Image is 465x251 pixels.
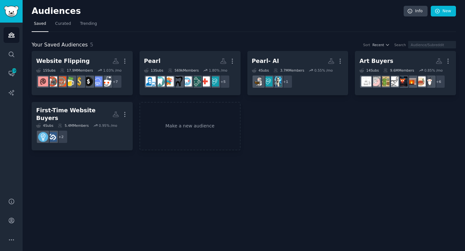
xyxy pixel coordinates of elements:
img: DentalSchool [164,76,174,86]
span: 5 [90,42,93,48]
div: + 1 [279,75,293,88]
div: + 6 [432,75,445,88]
a: Info [404,6,428,17]
div: 569k Members [168,68,199,73]
img: HealthTech [209,76,219,86]
img: WebsiteFlipping [38,76,48,86]
a: Art Buyers14Subs9.6MMembers0.85% /mo+6BuyItForLifeinteriordecoratinginteriordesignideaswallartmal... [355,51,456,95]
img: BuyItForLife [425,76,435,86]
a: Website Flipping15Subs17.9MMembers1.03% /mo+7salesSaaSsidehustleMakingMoneyTipsbeermoneyEntrepren... [32,51,133,95]
div: 13 Sub s [144,68,163,73]
img: DentalHygiene [155,76,165,86]
img: passive_income [47,76,57,86]
a: 116 [4,65,19,81]
span: Trending [80,21,97,27]
div: 1.03 % /mo [103,68,121,73]
a: New [431,6,456,17]
a: Pearl13Subs569kMembers1.80% /mo+5HealthTechhealthcareMedicalDevicesTeethcareDentalAssistantDental... [139,51,241,95]
a: First-Time Website Buyers4Subs5.4MMembers0.95% /mo+2FlippaEntrepreneur [32,102,133,151]
img: Teethcare [182,76,192,86]
a: Pearl- AI4Subs3.7MMembers0.55% /mo+1automationHealthTechMachineLearning [247,51,348,95]
span: Your Saved Audiences [32,41,88,49]
div: Pearl [144,57,160,65]
img: malelivingspace [388,76,398,86]
img: DentalAssistant [173,76,183,86]
img: MakingMoneyTips [74,76,84,86]
div: 17.9M Members [60,68,93,73]
a: Make a new audience [139,102,241,151]
img: MachineLearning [253,76,263,86]
span: Curated [55,21,71,27]
div: Art Buyers [359,57,393,65]
div: 1.80 % /mo [209,68,227,73]
div: 3.7M Members [274,68,304,73]
img: InteriorDesign [361,76,371,86]
span: Recent [372,43,384,47]
img: MedicalDevices [191,76,201,86]
div: 5.4M Members [58,123,88,128]
img: beermoney [65,76,75,86]
a: Saved [32,19,48,32]
div: Sort [363,43,370,47]
div: Pearl- AI [252,57,279,65]
div: + 5 [216,75,230,88]
div: 0.85 % /mo [424,68,443,73]
div: 14 Sub s [359,68,379,73]
a: Trending [78,19,99,32]
div: First-Time Website Buyers [36,106,112,122]
img: interiordesignideas [407,76,417,86]
div: Search [394,43,406,47]
div: 9.6M Members [383,68,414,73]
img: askdentists [146,76,156,86]
img: EntrepreneurRideAlong [56,76,66,86]
img: wallart [398,76,408,86]
div: 0.95 % /mo [99,123,117,128]
div: 0.55 % /mo [315,68,333,73]
img: InteriorDesignAdvice [379,76,389,86]
a: Curated [53,19,73,32]
img: GummySearch logo [4,6,19,17]
img: DesignMyRoom [370,76,380,86]
div: 4 Sub s [36,123,53,128]
span: Saved [34,21,46,27]
div: Website Flipping [36,57,90,65]
span: 116 [11,68,17,73]
div: + 7 [108,75,122,88]
img: SaaS [92,76,102,86]
img: Entrepreneur [38,132,48,142]
img: interiordecorating [416,76,426,86]
div: + 2 [54,130,68,144]
img: sidehustle [83,76,93,86]
button: Recent [372,43,390,47]
img: Flippa [47,132,57,142]
input: Audience/Subreddit [408,41,456,48]
img: automation [272,76,282,86]
img: HealthTech [263,76,273,86]
div: 4 Sub s [252,68,269,73]
img: healthcare [200,76,210,86]
div: 15 Sub s [36,68,56,73]
img: sales [101,76,111,86]
h2: Audiences [32,6,404,16]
